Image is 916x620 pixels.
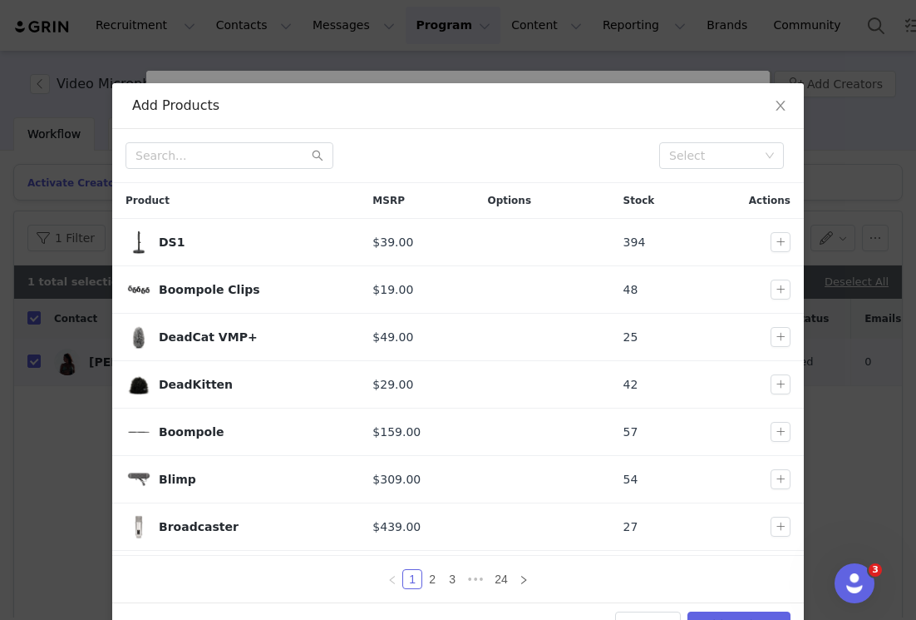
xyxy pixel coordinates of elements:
iframe: Intercom live chat [835,563,874,603]
img: RODE_BOOMPOLE_PROFILE-2000x2000-4287b27.png [126,419,152,445]
i: icon: right [519,575,529,585]
a: 1 [403,570,421,588]
span: $19.00 [372,281,413,299]
div: Select [669,147,759,164]
span: $39.00 [372,234,413,251]
img: RODE_DeadKitten_1080x1080_c8582b18-e31c-4aee-9ba6-b07ba4edd704.png [126,371,152,398]
li: Previous Page [382,569,402,589]
i: icon: down [765,151,775,162]
span: $29.00 [372,376,413,394]
li: Next 3 Pages [462,569,489,589]
span: Product [126,193,170,208]
span: 27 [623,518,638,536]
span: 42 [623,376,638,394]
span: 54 [623,471,638,489]
i: icon: left [387,575,397,585]
span: DS1 [126,229,152,255]
span: Stock [623,193,655,208]
img: RODE_BOOMPOLE_CLIPS_PACK_1080x1080_8bf62b56-8c3d-4acf-9d5e-8da86a33e554.png [126,276,152,303]
span: $439.00 [372,518,421,536]
span: Broadcaster [126,513,152,540]
span: Options [487,193,531,208]
div: Broadcaster [159,518,346,536]
li: 2 [422,569,442,589]
span: 3 [869,563,882,577]
a: 24 [490,570,513,588]
img: RODE_DeadCat_VMP__TOP_UPRIGHT_1080x1080_24f7bc9c-36d9-445d-afe5-0e5dba3b173b.png [126,324,152,350]
li: 24 [489,569,514,589]
li: 3 [442,569,462,589]
img: rode-blimp-with-extentsion-rgb_1080x1080_5cd76c61-769c-4df7-9863-0021dafa7c3c.png [126,466,152,493]
div: Blimp [159,471,346,489]
span: 48 [623,281,638,299]
li: 1 [402,569,422,589]
img: RODE_BROADCASTER_FRONT-1080x1080-rgb.png [126,513,152,540]
span: 394 [623,234,646,251]
input: Search... [126,142,333,169]
span: $159.00 [372,424,421,441]
i: icon: close [774,99,787,112]
a: 3 [443,570,461,588]
div: DS1 [159,234,346,251]
a: 2 [423,570,441,588]
span: $309.00 [372,471,421,489]
span: 25 [623,329,638,346]
span: $49.00 [372,329,413,346]
span: DeadKitten [126,371,152,398]
span: Blimp [126,466,152,493]
div: Actions [699,183,804,218]
span: MSRP [372,193,405,208]
i: icon: search [312,150,323,161]
div: DeadKitten [159,376,346,394]
div: DeadCat VMP+ [159,329,346,346]
span: 57 [623,424,638,441]
span: Boompole [126,419,152,445]
span: Boompole Clips [126,276,152,303]
span: ••• [462,569,489,589]
div: Boompole [159,424,346,441]
li: Next Page [514,569,534,589]
span: DeadCat VMP+ [126,324,152,350]
img: RODE_DS1_1080x1080_0924f671-cf18-4b43-95d8-f95da4fed700.png [126,229,152,255]
button: Close [757,83,804,130]
div: Boompole Clips [159,281,346,299]
div: Add Products [132,97,784,115]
